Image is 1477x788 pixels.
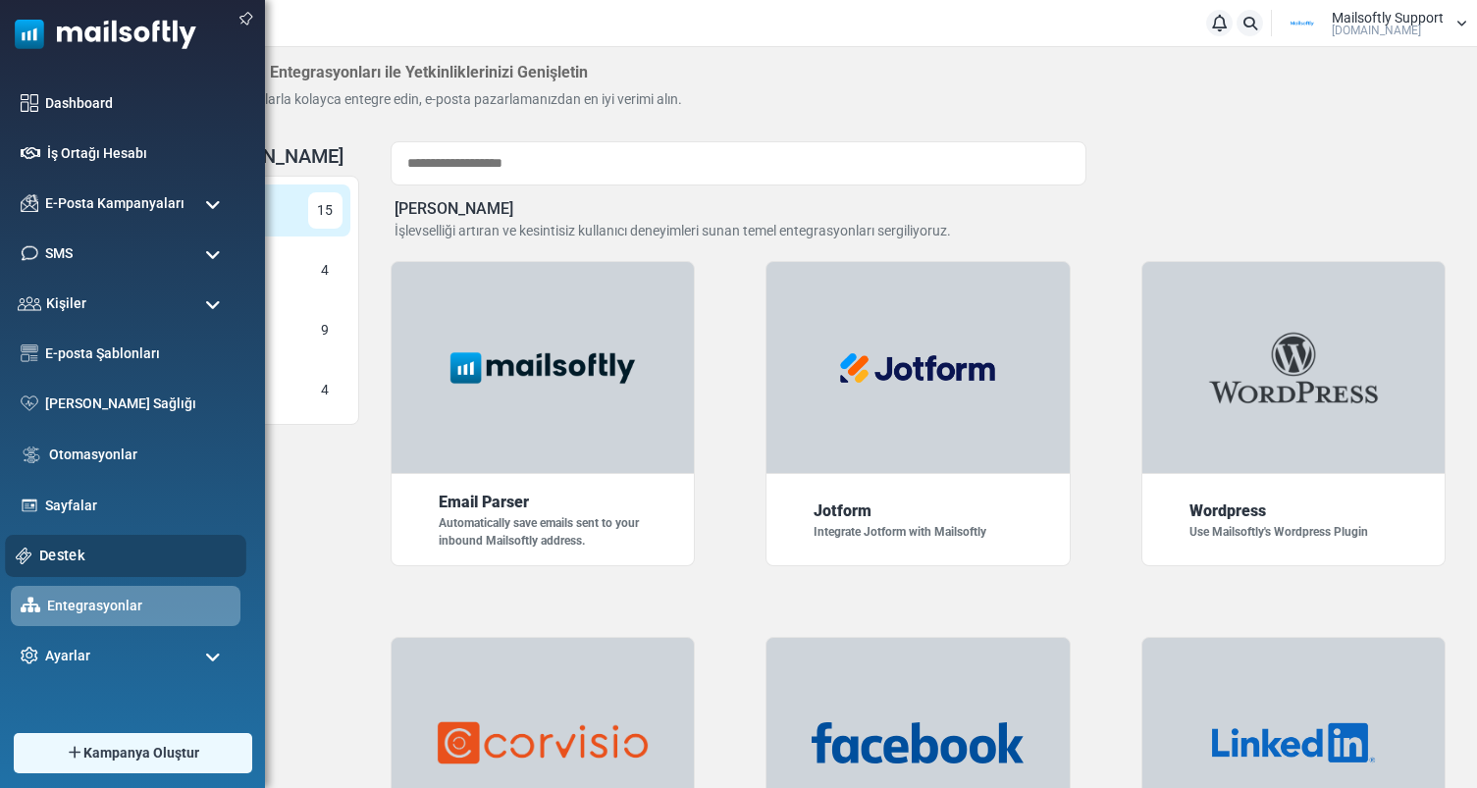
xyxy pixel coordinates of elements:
h4: Mailsoftly’nin Uygulama Entegrasyonları ile Yetkinliklerinizi Genişletin [95,63,588,81]
div: İşlevselliği artıran ve kesintisiz kullanıcı deneyimleri sunan temel entegrasyonları sergiliyoruz. [395,221,1442,241]
span: Kişiler [46,293,86,314]
div: Wordpress [1189,499,1398,523]
a: İş Ortağı Hesabı [47,143,231,164]
img: landing_pages.svg [21,497,38,514]
img: domain-health-icon.svg [21,395,38,411]
span: [DOMAIN_NAME] [1332,25,1421,36]
a: Destek [39,545,236,566]
img: email-templates-icon.svg [21,344,38,362]
div: 9 [308,312,343,348]
a: E-posta Şablonları [45,343,231,364]
img: workflow.svg [21,444,42,466]
img: support-icon.svg [16,548,32,564]
a: Dashboard [45,93,231,114]
a: [PERSON_NAME] Sağlığı [45,394,231,414]
a: Sayfalar [45,496,231,516]
div: Email Parser [439,491,647,514]
img: campaigns-icon.png [21,194,38,212]
div: 15 [308,192,343,229]
span: Mailsoftly Support [1332,11,1444,25]
span: Kampanya Oluştur [83,743,199,763]
a: Otomasyonlar [49,445,231,465]
span: Ayarlar [45,646,90,666]
span: SMS [45,243,73,264]
img: settings-icon.svg [21,647,38,664]
div: [PERSON_NAME] [395,197,1442,221]
a: Entegrasyonlar [47,596,231,616]
img: contacts-icon.svg [18,296,41,310]
div: Use Mailsoftly's Wordpress Plugin [1189,523,1398,541]
div: 4 [308,372,343,408]
img: dashboard-icon.svg [21,94,38,112]
div: Automatically save emails sent to your inbound Mailsoftly address. [439,514,647,550]
div: Integrate Jotform with Mailsoftly [814,523,1022,541]
span: E-Posta Kampanyaları [45,193,185,214]
img: sms-icon.png [21,244,38,262]
div: 4 [308,252,343,289]
span: Mailsoftly’yi diğer uygulamalarla kolayca entegre edin, e-posta pazarlamanızdan en iyi verimi alın. [95,91,682,107]
a: User Logo Mailsoftly Support [DOMAIN_NAME] [1278,9,1467,38]
div: Jotform [814,499,1022,523]
img: User Logo [1278,9,1327,38]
